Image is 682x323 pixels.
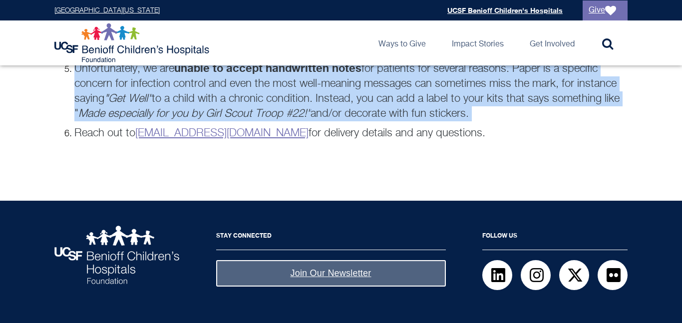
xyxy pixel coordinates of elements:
img: UCSF Benioff Children's Hospitals [54,226,179,284]
a: Give [583,0,628,20]
a: Impact Stories [444,20,512,65]
a: [GEOGRAPHIC_DATA][US_STATE] [54,7,160,14]
strong: unable to accept handwritten notes [174,61,361,74]
h2: Follow Us [482,226,628,250]
p: Reach out to for delivery details and any questions. [74,126,628,141]
p: Unfortunately, we are for patients for several reasons. Paper is a specific concern for infection... [74,60,628,121]
em: Made especially for you by Girl Scout Troop #22!" [78,108,311,119]
a: Ways to Give [370,20,434,65]
a: Get Involved [522,20,583,65]
h2: Stay Connected [216,226,446,250]
a: [EMAIL_ADDRESS][DOMAIN_NAME] [135,128,309,139]
em: "Get Well" [104,93,152,104]
img: Logo for UCSF Benioff Children's Hospitals Foundation [54,23,212,63]
a: UCSF Benioff Children's Hospitals [447,6,563,14]
a: Join Our Newsletter [216,260,446,287]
